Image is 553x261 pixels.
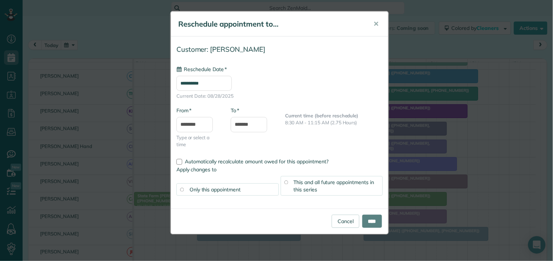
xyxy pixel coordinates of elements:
label: Apply changes to [176,166,383,173]
label: To [231,107,239,114]
span: Type or select a time [176,134,220,148]
span: Current Date: 08/28/2025 [176,93,383,100]
span: Only this appointment [190,186,241,193]
h4: Customer: [PERSON_NAME] [176,46,383,53]
span: Automatically recalculate amount owed for this appointment? [185,158,328,165]
a: Cancel [332,215,359,228]
h5: Reschedule appointment to... [178,19,363,29]
label: From [176,107,191,114]
label: Reschedule Date [176,66,227,73]
b: Current time (before reschedule) [285,113,359,118]
span: This and all future appointments in this series [294,179,374,193]
input: Only this appointment [180,188,184,191]
input: This and all future appointments in this series [284,180,288,184]
span: ✕ [374,20,379,28]
p: 8:30 AM - 11:15 AM (2.75 Hours) [285,119,383,126]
